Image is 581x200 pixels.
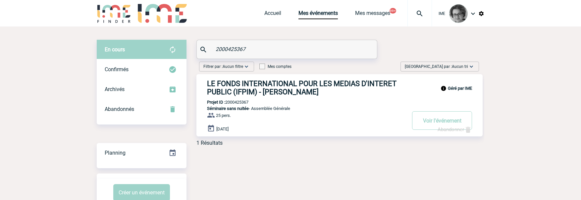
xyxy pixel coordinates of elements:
[97,99,186,119] div: Retrouvez ici tous vos événements annulés
[439,11,445,16] span: IME
[105,86,125,92] span: Archivés
[105,150,126,156] span: Planning
[207,100,225,105] b: Projet ID :
[97,143,186,162] a: Planning
[207,106,249,111] span: Séminaire sans nuitée
[448,86,472,91] b: Géré par IME
[438,126,472,132] a: Abandonner
[390,8,396,14] button: 99+
[468,63,475,70] img: baseline_expand_more_white_24dp-b.png
[196,140,223,146] div: 1 Résultats
[405,63,468,70] span: [GEOGRAPHIC_DATA] par :
[207,79,406,96] h3: LE FONDS INTERNATIONAL POUR LES MEDIAS D'INTERET PUBLIC (IFPIM) - [PERSON_NAME]
[196,79,483,96] a: LE FONDS INTERNATIONAL POUR LES MEDIAS D'INTERET PUBLIC (IFPIM) - [PERSON_NAME]
[264,10,281,19] a: Accueil
[97,4,131,23] img: IME-Finder
[203,63,243,70] span: Filtrer par :
[196,106,406,111] p: - Assemblée Générale
[243,63,250,70] img: baseline_expand_more_white_24dp-b.png
[196,100,248,105] p: 2000425367
[97,143,186,163] div: Retrouvez ici tous vos événements organisés par date et état d'avancement
[214,44,361,54] input: Rechercher un événement par son nom
[441,85,447,91] img: info_black_24dp.svg
[105,106,134,112] span: Abandonnés
[223,64,243,69] span: Aucun filtre
[105,46,125,53] span: En cours
[216,126,229,131] span: [DATE]
[449,4,468,23] img: 101028-0.jpg
[412,111,472,130] button: Voir l'événement
[355,10,390,19] a: Mes messages
[216,113,231,118] span: 25 pers.
[105,66,129,73] span: Confirmés
[97,40,186,60] div: Retrouvez ici tous vos évènements avant confirmation
[298,10,338,19] a: Mes événements
[452,64,468,69] span: Aucun tri
[97,79,186,99] div: Retrouvez ici tous les événements que vous avez décidé d'archiver
[259,64,291,69] label: Mes comptes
